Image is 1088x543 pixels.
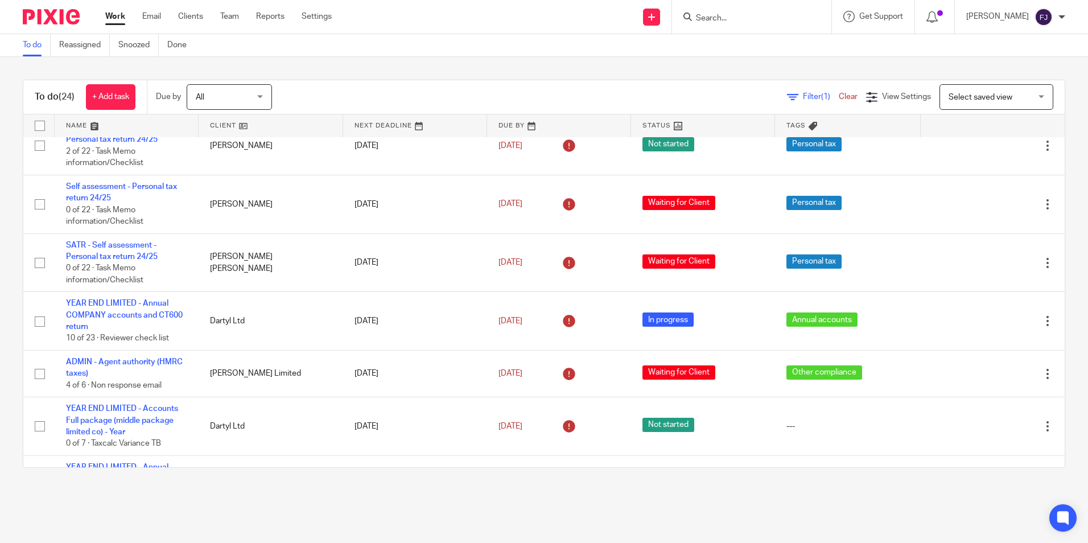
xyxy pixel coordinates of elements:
span: All [196,93,204,101]
td: Dartyl Ltd [199,292,343,351]
span: View Settings [882,93,931,101]
a: + Add task [86,84,135,110]
span: (1) [821,93,830,101]
a: YEAR END LIMITED - Annual COMPANY accounts and CT600 return [66,299,183,331]
td: Dartyl Ltd [199,397,343,456]
span: (24) [59,92,75,101]
span: 4 of 6 · Non response email [66,381,162,389]
td: [PERSON_NAME] Limited [199,351,343,397]
td: [DATE] [343,351,487,397]
a: Reports [256,11,285,22]
input: Search [695,14,797,24]
span: 0 of 7 · Taxcalc Variance TB [66,439,161,447]
span: Not started [642,418,694,432]
td: [DATE] [343,292,487,351]
a: ADMIN - Agent authority (HMRC taxes) [66,358,183,377]
a: YEAR END LIMITED - Annual COMPANY accounts and CT600 return [66,463,183,495]
span: Annual accounts [786,312,858,327]
td: [PERSON_NAME] [199,117,343,175]
img: svg%3E [1035,8,1053,26]
a: Settings [302,11,332,22]
span: Waiting for Client [642,365,715,380]
td: [PERSON_NAME] [PERSON_NAME] [199,233,343,292]
a: YEAR END LIMITED - Accounts Full package (middle package limited co) - Year [66,405,178,436]
span: [DATE] [498,317,522,325]
span: 10 of 23 · Reviewer check list [66,335,169,343]
span: Waiting for Client [642,196,715,210]
td: Easy Clean Sussex Ltd [199,455,343,514]
span: 0 of 22 · Task Memo information/Checklist [66,206,143,226]
a: Done [167,34,195,56]
td: [DATE] [343,233,487,292]
span: In progress [642,312,694,327]
td: [DATE] [343,455,487,514]
span: Waiting for Client [642,254,715,269]
span: Filter [803,93,839,101]
td: [DATE] [343,397,487,456]
p: Due by [156,91,181,102]
a: Clear [839,93,858,101]
a: Reassigned [59,34,110,56]
span: Personal tax [786,196,842,210]
a: Email [142,11,161,22]
td: [DATE] [343,175,487,233]
span: [DATE] [498,200,522,208]
a: Work [105,11,125,22]
span: Get Support [859,13,903,20]
a: Snoozed [118,34,159,56]
a: Self assessment - Personal tax return 24/25 [66,183,177,202]
a: Clients [178,11,203,22]
p: [PERSON_NAME] [966,11,1029,22]
span: [DATE] [498,422,522,430]
span: [DATE] [498,258,522,266]
span: [DATE] [498,142,522,150]
span: Personal tax [786,254,842,269]
span: Personal tax [786,137,842,151]
a: SATR - Self assessment - Personal tax return 24/25 [66,241,158,261]
span: [DATE] [498,369,522,377]
span: Other compliance [786,365,862,380]
td: [DATE] [343,117,487,175]
h1: To do [35,91,75,103]
img: Pixie [23,9,80,24]
span: 2 of 22 · Task Memo information/Checklist [66,147,143,167]
a: Team [220,11,239,22]
span: Not started [642,137,694,151]
span: 0 of 22 · Task Memo information/Checklist [66,265,143,285]
span: Tags [786,122,806,129]
td: [PERSON_NAME] [199,175,343,233]
div: --- [786,421,909,432]
a: To do [23,34,51,56]
span: Select saved view [949,93,1012,101]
